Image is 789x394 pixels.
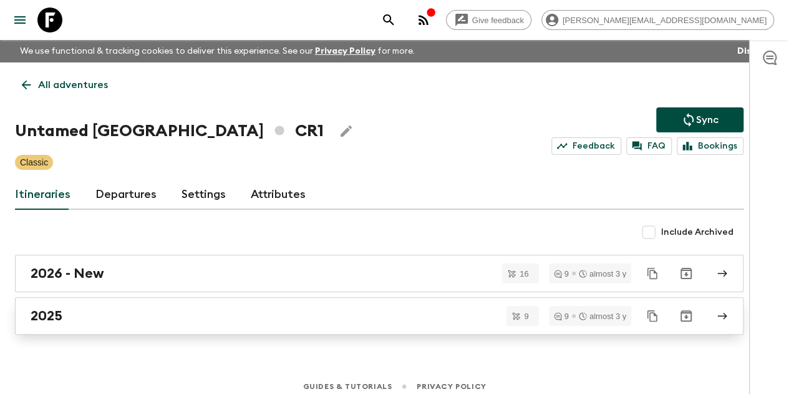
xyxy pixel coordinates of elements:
p: Classic [20,156,48,169]
button: Dismiss [734,42,774,60]
div: almost 3 y [579,270,626,278]
a: Feedback [551,137,621,155]
a: Attributes [251,180,306,210]
a: Privacy Policy [417,380,486,393]
a: FAQ [626,137,672,155]
button: Edit Adventure Title [334,119,359,144]
span: [PERSON_NAME][EMAIL_ADDRESS][DOMAIN_NAME] [556,16,773,25]
button: Duplicate [641,262,664,285]
a: Itineraries [15,180,70,210]
a: 2026 - New [15,255,743,292]
button: Archive [674,303,699,328]
button: Archive [674,261,699,286]
a: Guides & Tutorials [303,380,392,393]
span: 16 [512,270,536,278]
div: 9 [554,312,569,320]
p: We use functional & tracking cookies to deliver this experience. See our for more. [15,40,420,62]
a: Bookings [677,137,743,155]
div: almost 3 y [579,312,626,320]
span: Include Archived [661,226,733,239]
h2: 2025 [31,308,62,324]
button: menu [7,7,32,32]
h2: 2026 - New [31,265,104,282]
p: All adventures [38,77,108,92]
div: [PERSON_NAME][EMAIL_ADDRESS][DOMAIN_NAME] [541,10,774,30]
span: 9 [516,312,536,320]
button: Sync adventure departures to the booking engine [656,107,743,132]
a: All adventures [15,72,115,97]
a: Give feedback [446,10,531,30]
button: Duplicate [641,305,664,327]
a: Departures [95,180,157,210]
span: Give feedback [465,16,531,25]
p: Sync [696,112,719,127]
div: 9 [554,270,569,278]
a: Privacy Policy [315,47,375,56]
button: search adventures [376,7,401,32]
h1: Untamed [GEOGRAPHIC_DATA] CR1 [15,119,324,144]
a: Settings [182,180,226,210]
a: 2025 [15,297,743,335]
